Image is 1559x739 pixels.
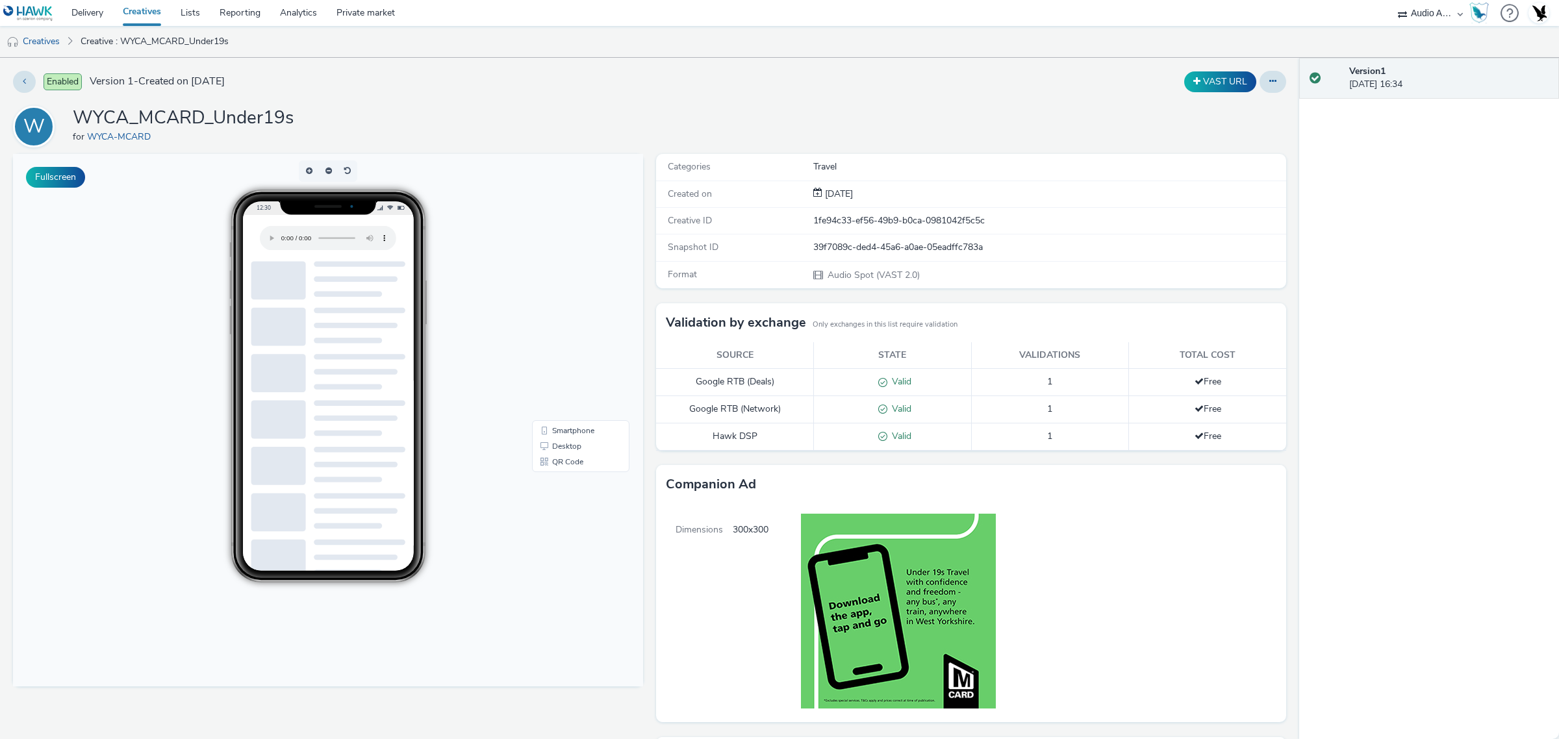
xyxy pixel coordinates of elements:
[813,319,957,330] small: Only exchanges in this list require validation
[1469,3,1494,23] a: Hawk Academy
[814,342,972,369] th: State
[668,214,712,227] span: Creative ID
[1184,71,1256,92] button: VAST URL
[887,403,911,415] span: Valid
[6,36,19,49] img: audio
[44,73,82,90] span: Enabled
[668,241,718,253] span: Snapshot ID
[73,131,87,143] span: for
[822,188,853,201] div: Creation 20 August 2025, 16:34
[1195,430,1221,442] span: Free
[539,273,581,281] span: Smartphone
[668,188,712,200] span: Created on
[656,423,814,450] td: Hawk DSP
[522,269,614,284] li: Smartphone
[733,504,768,722] span: 300x300
[1529,3,1549,23] img: Account UK
[656,396,814,423] td: Google RTB (Network)
[13,120,60,132] a: W
[1181,71,1260,92] div: Duplicate the creative as a VAST URL
[813,160,1285,173] div: Travel
[23,108,45,145] div: W
[539,304,570,312] span: QR Code
[887,430,911,442] span: Valid
[656,504,733,722] span: Dimensions
[826,269,920,281] span: Audio Spot (VAST 2.0)
[813,214,1285,227] div: 1fe94c33-ef56-49b9-b0ca-0981042f5c5c
[666,475,756,494] h3: Companion Ad
[1047,430,1052,442] span: 1
[1349,65,1549,92] div: [DATE] 16:34
[822,188,853,200] span: [DATE]
[1469,3,1489,23] img: Hawk Academy
[87,131,156,143] a: WYCA-MCARD
[668,160,711,173] span: Categories
[656,342,814,369] th: Source
[90,74,225,89] span: Version 1 - Created on [DATE]
[1349,65,1386,77] strong: Version 1
[74,26,235,57] a: Creative : WYCA_MCARD_Under19s
[244,50,258,57] span: 12:30
[971,342,1129,369] th: Validations
[1195,403,1221,415] span: Free
[3,5,53,21] img: undefined Logo
[522,284,614,300] li: Desktop
[887,375,911,388] span: Valid
[656,369,814,396] td: Google RTB (Deals)
[539,288,568,296] span: Desktop
[768,504,1006,718] img: Companion Ad
[813,241,1285,254] div: 39f7089c-ded4-45a6-a0ae-05eadffc783a
[26,167,85,188] button: Fullscreen
[522,300,614,316] li: QR Code
[668,268,697,281] span: Format
[1047,375,1052,388] span: 1
[1047,403,1052,415] span: 1
[1129,342,1287,369] th: Total cost
[73,106,294,131] h1: WYCA_MCARD_Under19s
[666,313,806,332] h3: Validation by exchange
[1195,375,1221,388] span: Free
